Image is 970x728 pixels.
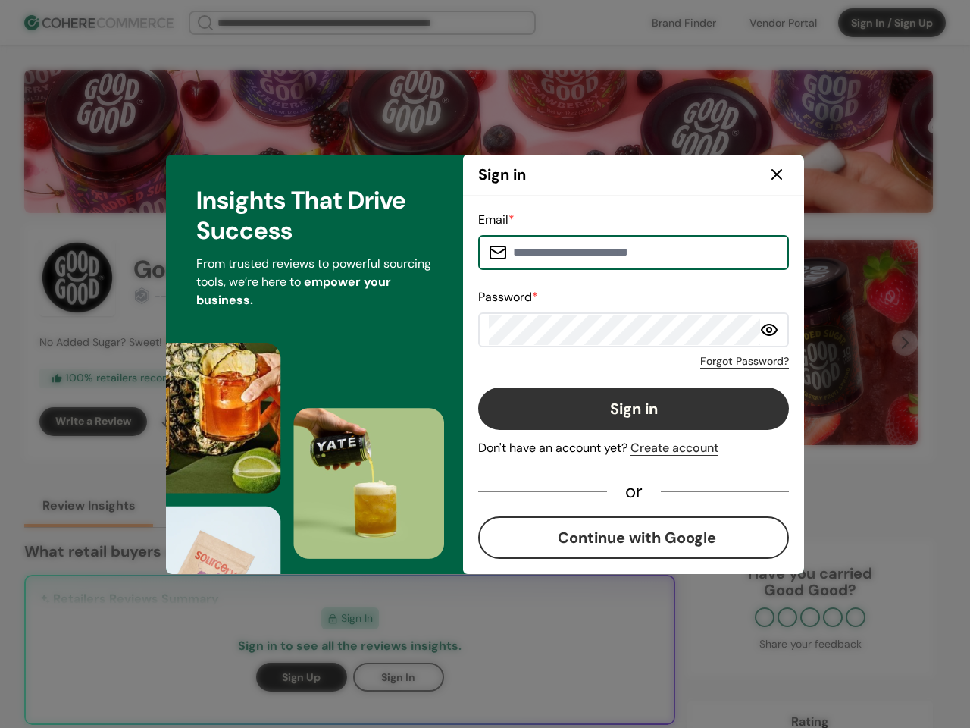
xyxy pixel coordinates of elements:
p: From trusted reviews to powerful sourcing tools, we’re here to [196,255,433,309]
label: Password [478,289,538,305]
button: Continue with Google [478,516,789,559]
div: Create account [630,439,718,457]
div: or [607,485,661,498]
label: Email [478,212,515,227]
h2: Sign in [478,163,526,186]
a: Forgot Password? [700,353,789,369]
button: Sign in [478,388,789,430]
span: empower your business. [196,274,391,308]
h3: Insights That Drive Success [196,185,433,246]
div: Don't have an account yet? [478,439,789,457]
